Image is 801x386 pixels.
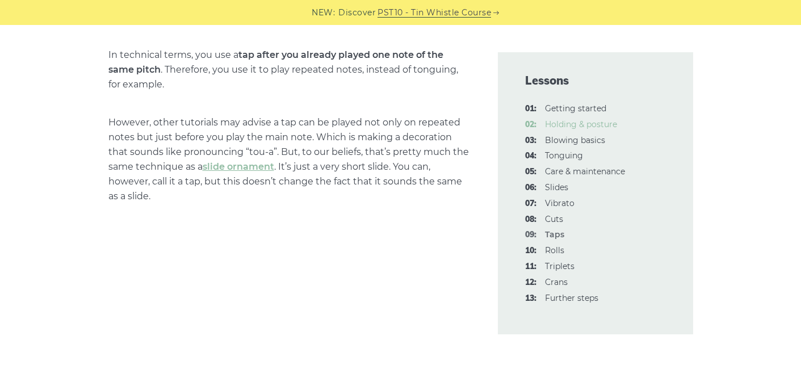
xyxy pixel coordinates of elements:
[545,135,605,145] a: 03:Blowing basics
[545,150,583,161] a: 04:Tonguing
[545,229,564,240] strong: Taps
[525,165,536,179] span: 05:
[108,48,471,92] p: In technical terms, you use a . Therefore, you use it to play repeated notes, instead of tonguing...
[545,198,574,208] a: 07:Vibrato
[545,261,574,271] a: 11:Triplets
[525,134,536,148] span: 03:
[525,213,536,226] span: 08:
[545,119,617,129] a: 02:Holding & posture
[525,149,536,163] span: 04:
[525,181,536,195] span: 06:
[525,276,536,289] span: 12:
[545,182,568,192] a: 06:Slides
[378,6,491,19] a: PST10 - Tin Whistle Course
[525,118,536,132] span: 02:
[108,115,471,204] p: However, other tutorials may advise a tap can be played not only on repeated notes but just befor...
[525,260,536,274] span: 11:
[525,228,536,242] span: 09:
[545,245,564,255] a: 10:Rolls
[545,293,598,303] a: 13:Further steps
[312,6,335,19] span: NEW:
[525,244,536,258] span: 10:
[545,214,563,224] a: 08:Cuts
[525,197,536,211] span: 07:
[203,161,274,172] a: slide ornament
[545,103,606,114] a: 01:Getting started
[525,292,536,305] span: 13:
[545,277,568,287] a: 12:Crans
[108,49,443,75] strong: tap after you already played one note of the same pitch
[338,6,376,19] span: Discover
[545,166,625,177] a: 05:Care & maintenance
[525,102,536,116] span: 01:
[525,73,666,89] span: Lessons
